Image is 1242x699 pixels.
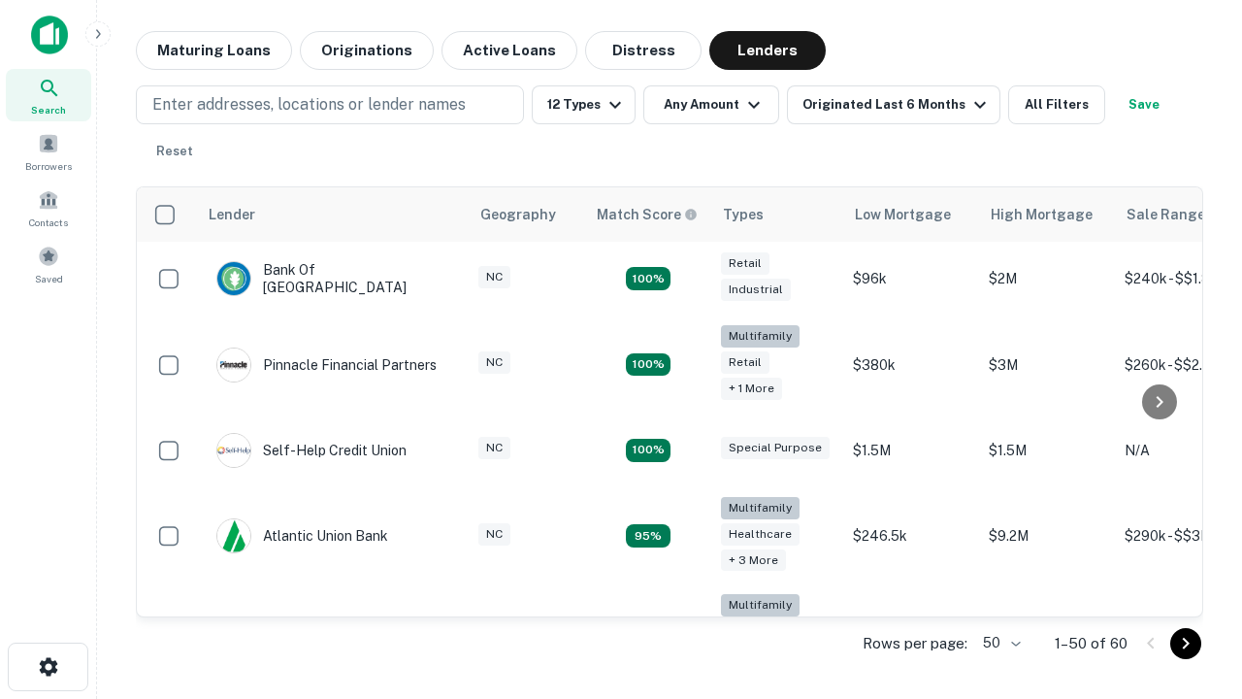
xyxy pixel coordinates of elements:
h6: Match Score [597,204,694,225]
button: Maturing Loans [136,31,292,70]
div: Retail [721,252,769,275]
div: Matching Properties: 11, hasApolloMatch: undefined [626,439,670,462]
th: Types [711,187,843,242]
td: $9.2M [979,487,1115,585]
img: picture [217,434,250,467]
div: Matching Properties: 15, hasApolloMatch: undefined [626,267,670,290]
button: All Filters [1008,85,1105,124]
div: Multifamily [721,594,800,616]
th: Lender [197,187,469,242]
button: Enter addresses, locations or lender names [136,85,524,124]
div: Types [723,203,764,226]
div: Self-help Credit Union [216,433,407,468]
div: Bank Of [GEOGRAPHIC_DATA] [216,261,449,296]
button: Reset [144,132,206,171]
div: 50 [975,629,1024,657]
span: Contacts [29,215,68,230]
div: NC [478,266,510,288]
span: Search [31,102,66,117]
div: Lender [209,203,255,226]
div: NC [478,523,510,546]
td: $2M [979,242,1115,316]
td: $3M [979,316,1115,414]
div: Sale Range [1127,203,1205,226]
button: Originated Last 6 Months [787,85,1000,124]
div: Multifamily [721,325,800,348]
div: + 1 more [721,378,782,400]
a: Search [6,69,91,121]
img: picture [217,349,250,382]
div: Matching Properties: 17, hasApolloMatch: undefined [626,353,670,377]
p: Rows per page: [863,632,967,655]
p: 1–50 of 60 [1055,632,1128,655]
div: Matching Properties: 9, hasApolloMatch: undefined [626,524,670,548]
button: Lenders [709,31,826,70]
th: High Mortgage [979,187,1115,242]
div: Industrial [721,279,791,301]
iframe: Chat Widget [1145,544,1242,637]
button: Any Amount [643,85,779,124]
button: Originations [300,31,434,70]
td: $380k [843,316,979,414]
td: $246.5k [843,487,979,585]
td: $1.5M [979,414,1115,487]
div: Pinnacle Financial Partners [216,348,437,383]
div: NC [478,351,510,374]
td: $96k [843,242,979,316]
img: picture [217,519,250,552]
div: Atlantic Union Bank [216,518,388,553]
th: Capitalize uses an advanced AI algorithm to match your search with the best lender. The match sco... [585,187,711,242]
button: Save your search to get updates of matches that match your search criteria. [1113,85,1175,124]
div: Multifamily [721,497,800,519]
button: 12 Types [532,85,636,124]
div: Low Mortgage [855,203,951,226]
div: Healthcare [721,523,800,546]
div: Special Purpose [721,437,830,459]
button: Go to next page [1170,628,1201,659]
span: Saved [35,271,63,286]
p: Enter addresses, locations or lender names [152,93,466,116]
div: The Fidelity Bank [216,616,374,651]
th: Geography [469,187,585,242]
td: $3.2M [979,584,1115,682]
div: NC [478,437,510,459]
div: High Mortgage [991,203,1093,226]
div: + 3 more [721,549,786,572]
td: $1.5M [843,414,979,487]
img: capitalize-icon.png [31,16,68,54]
a: Borrowers [6,125,91,178]
a: Contacts [6,182,91,234]
div: Originated Last 6 Months [802,93,992,116]
div: Retail [721,351,769,374]
img: picture [217,262,250,295]
div: Capitalize uses an advanced AI algorithm to match your search with the best lender. The match sco... [597,204,698,225]
div: Geography [480,203,556,226]
th: Low Mortgage [843,187,979,242]
td: $246k [843,584,979,682]
span: Borrowers [25,158,72,174]
a: Saved [6,238,91,290]
button: Distress [585,31,702,70]
button: Active Loans [441,31,577,70]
